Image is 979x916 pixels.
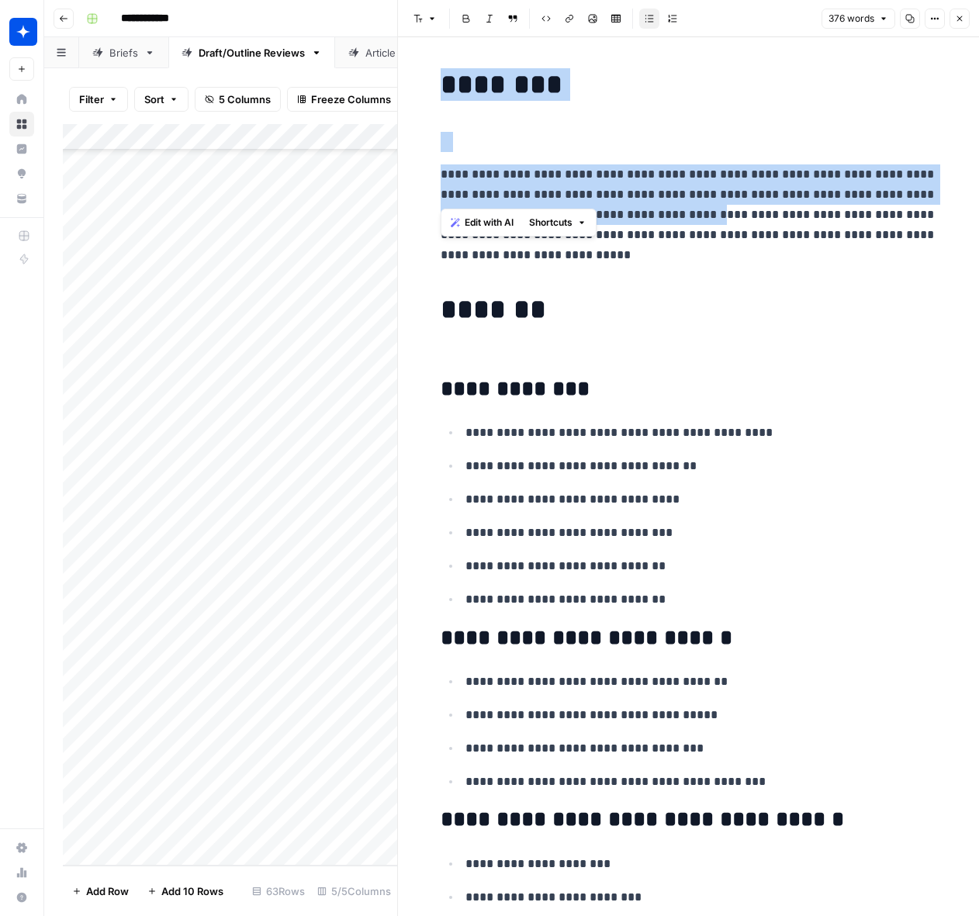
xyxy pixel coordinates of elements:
[63,879,138,904] button: Add Row
[79,37,168,68] a: Briefs
[9,835,34,860] a: Settings
[311,879,397,904] div: 5/5 Columns
[9,161,34,186] a: Opportunities
[287,87,401,112] button: Freeze Columns
[109,45,138,60] div: Briefs
[79,92,104,107] span: Filter
[69,87,128,112] button: Filter
[365,45,441,60] div: Article Creation
[311,92,391,107] span: Freeze Columns
[195,87,281,112] button: 5 Columns
[523,213,593,233] button: Shortcuts
[9,885,34,910] button: Help + Support
[9,112,34,137] a: Browse
[219,92,271,107] span: 5 Columns
[86,883,129,899] span: Add Row
[9,12,34,51] button: Workspace: Wiz
[168,37,335,68] a: Draft/Outline Reviews
[9,87,34,112] a: Home
[465,216,514,230] span: Edit with AI
[144,92,164,107] span: Sort
[9,137,34,161] a: Insights
[445,213,520,233] button: Edit with AI
[246,879,311,904] div: 63 Rows
[335,37,472,68] a: Article Creation
[9,860,34,885] a: Usage
[161,883,223,899] span: Add 10 Rows
[9,18,37,46] img: Wiz Logo
[822,9,895,29] button: 376 words
[9,186,34,211] a: Your Data
[199,45,305,60] div: Draft/Outline Reviews
[829,12,874,26] span: 376 words
[529,216,573,230] span: Shortcuts
[134,87,189,112] button: Sort
[138,879,233,904] button: Add 10 Rows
